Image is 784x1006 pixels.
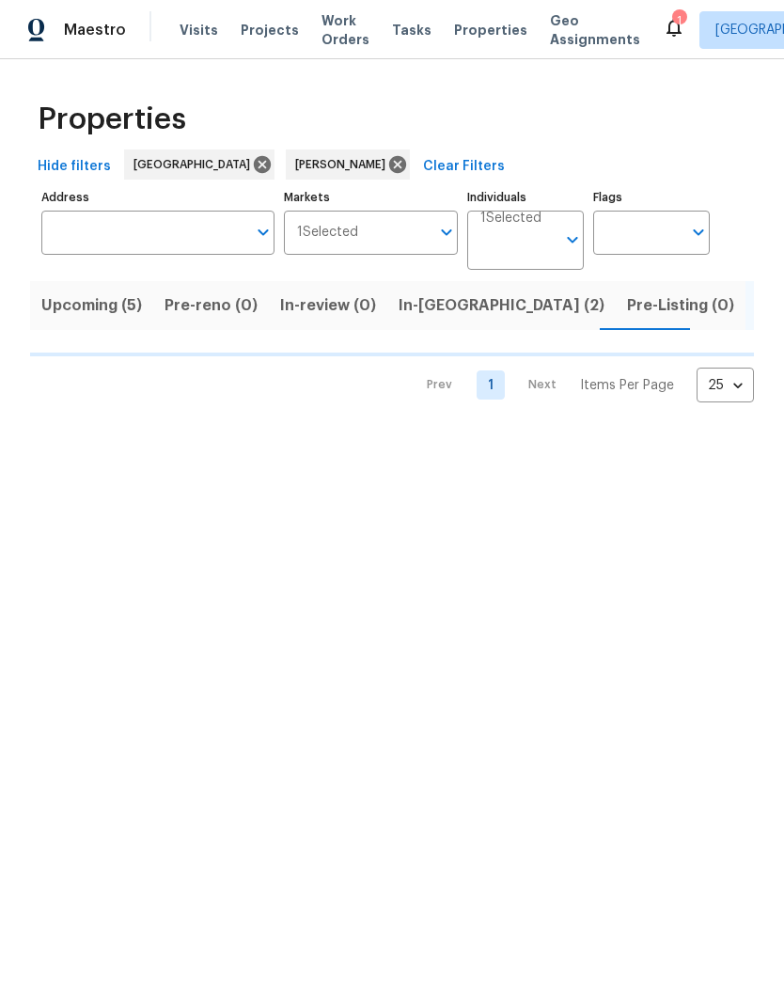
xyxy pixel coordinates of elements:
label: Individuals [467,192,584,203]
span: Properties [454,21,527,39]
span: Work Orders [321,11,369,49]
button: Open [685,219,712,245]
span: Hide filters [38,155,111,179]
span: Upcoming (5) [41,292,142,319]
a: Goto page 1 [477,370,505,400]
nav: Pagination Navigation [409,368,754,402]
span: Maestro [64,21,126,39]
button: Open [250,219,276,245]
span: In-[GEOGRAPHIC_DATA] (2) [399,292,604,319]
span: Projects [241,21,299,39]
span: [GEOGRAPHIC_DATA] [133,155,258,174]
div: [GEOGRAPHIC_DATA] [124,149,274,180]
span: 1 Selected [480,211,541,227]
label: Address [41,192,274,203]
span: [PERSON_NAME] [295,155,393,174]
button: Open [433,219,460,245]
span: Clear Filters [423,155,505,179]
div: [PERSON_NAME] [286,149,410,180]
button: Hide filters [30,149,118,184]
span: Geo Assignments [550,11,640,49]
div: 1 [672,11,685,30]
button: Open [559,227,586,253]
div: 25 [697,361,754,410]
span: Pre-reno (0) [165,292,258,319]
button: Clear Filters [416,149,512,184]
label: Flags [593,192,710,203]
span: In-review (0) [280,292,376,319]
span: 1 Selected [297,225,358,241]
span: Tasks [392,24,431,37]
span: Pre-Listing (0) [627,292,734,319]
span: Properties [38,110,186,129]
label: Markets [284,192,459,203]
p: Items Per Page [580,376,674,395]
span: Visits [180,21,218,39]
